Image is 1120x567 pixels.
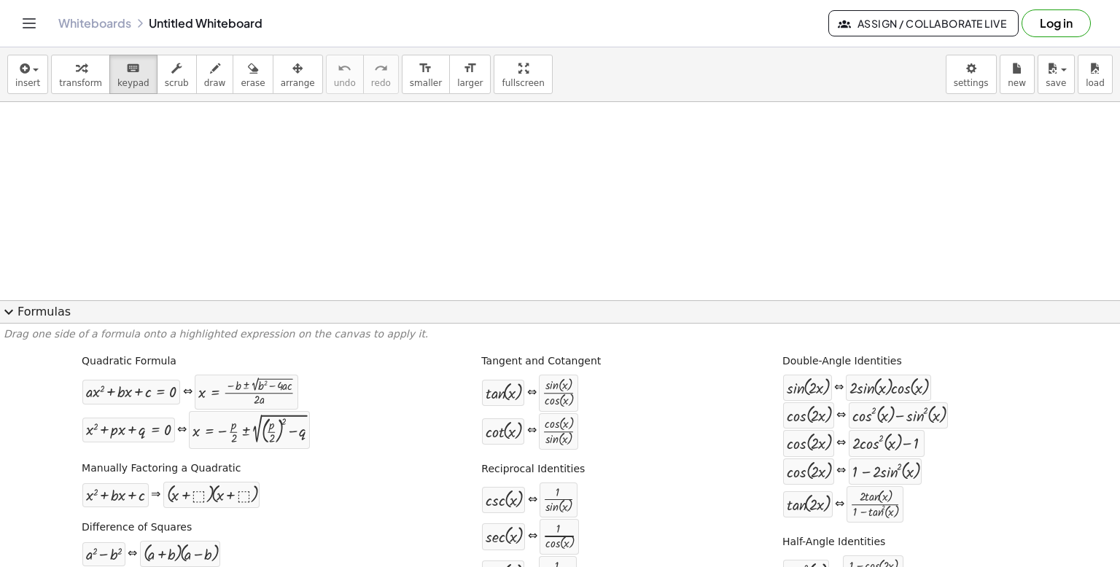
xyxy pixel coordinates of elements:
span: erase [241,78,265,88]
button: arrange [273,55,323,94]
span: Assign / Collaborate Live [841,17,1006,30]
span: insert [15,78,40,88]
button: keyboardkeypad [109,55,157,94]
button: Assign / Collaborate Live [828,10,1019,36]
div: ⇔ [177,422,187,439]
span: new [1008,78,1026,88]
div: ⇔ [834,380,844,396]
span: scrub [165,78,189,88]
div: ⇔ [836,463,846,480]
label: Difference of Squares [82,520,192,535]
div: ⇔ [528,492,537,509]
span: undo [334,78,356,88]
div: ⇔ [528,528,537,545]
div: ⇔ [836,435,846,452]
button: undoundo [326,55,364,94]
label: Quadratic Formula [82,354,176,369]
label: Double-Angle Identities [782,354,902,369]
button: new [1000,55,1035,94]
button: format_sizelarger [449,55,491,94]
i: keyboard [126,60,140,77]
span: load [1086,78,1105,88]
div: ⇔ [527,385,537,402]
div: ⇔ [835,496,844,513]
i: format_size [463,60,477,77]
span: redo [371,78,391,88]
span: draw [204,78,226,88]
label: Half-Angle Identities [782,535,885,550]
button: draw [196,55,234,94]
div: ⇔ [527,423,537,439]
span: transform [59,78,102,88]
span: larger [457,78,483,88]
button: transform [51,55,110,94]
button: redoredo [363,55,399,94]
span: fullscreen [502,78,544,88]
a: Whiteboards [58,16,131,31]
label: Tangent and Cotangent [481,354,601,369]
label: Manually Factoring a Quadratic [82,461,241,476]
i: format_size [419,60,432,77]
span: keypad [117,78,149,88]
i: undo [338,60,351,77]
span: arrange [281,78,315,88]
button: settings [946,55,997,94]
button: save [1038,55,1075,94]
button: Toggle navigation [17,12,41,35]
p: Drag one side of a formula onto a highlighted expression on the canvas to apply it. [4,327,1116,342]
div: ⇔ [183,384,192,401]
span: save [1046,78,1066,88]
button: format_sizesmaller [402,55,450,94]
span: smaller [410,78,442,88]
button: Log in [1022,9,1091,37]
div: ⇒ [151,487,160,504]
div: ⇔ [836,407,846,424]
button: load [1078,55,1113,94]
button: fullscreen [494,55,552,94]
button: insert [7,55,48,94]
button: erase [233,55,273,94]
div: ⇔ [128,546,137,563]
i: redo [374,60,388,77]
span: settings [954,78,989,88]
label: Reciprocal Identities [481,462,585,477]
button: scrub [157,55,197,94]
